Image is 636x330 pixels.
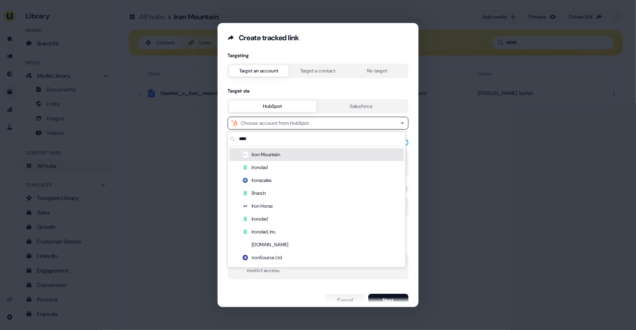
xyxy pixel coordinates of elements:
button: Target an account [229,65,288,76]
button: Next [368,294,408,307]
div: Ironscales [230,174,404,187]
div: Ironclad, Inc. [230,225,404,238]
div: Suggestions [228,146,406,267]
div: Target via [228,88,408,94]
div: Choose account from HubSpot [241,119,309,127]
div: [DOMAIN_NAME] [230,238,404,251]
div: Create tracked link [239,33,299,43]
div: Ironclad [230,161,404,174]
div: Targeting [228,52,408,59]
div: Iron Mountain [230,148,404,161]
button: Cancel [325,294,365,307]
button: Target a contact [288,65,347,76]
div: ironSource Ltd [230,251,404,264]
div: Iron Horse [230,200,404,212]
button: No target [348,65,407,76]
button: Salesforce [316,101,407,112]
div: Ironclad [230,212,404,225]
button: HubSpot [229,101,316,112]
div: Ironpaper [230,264,404,277]
div: Branch [230,187,404,200]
